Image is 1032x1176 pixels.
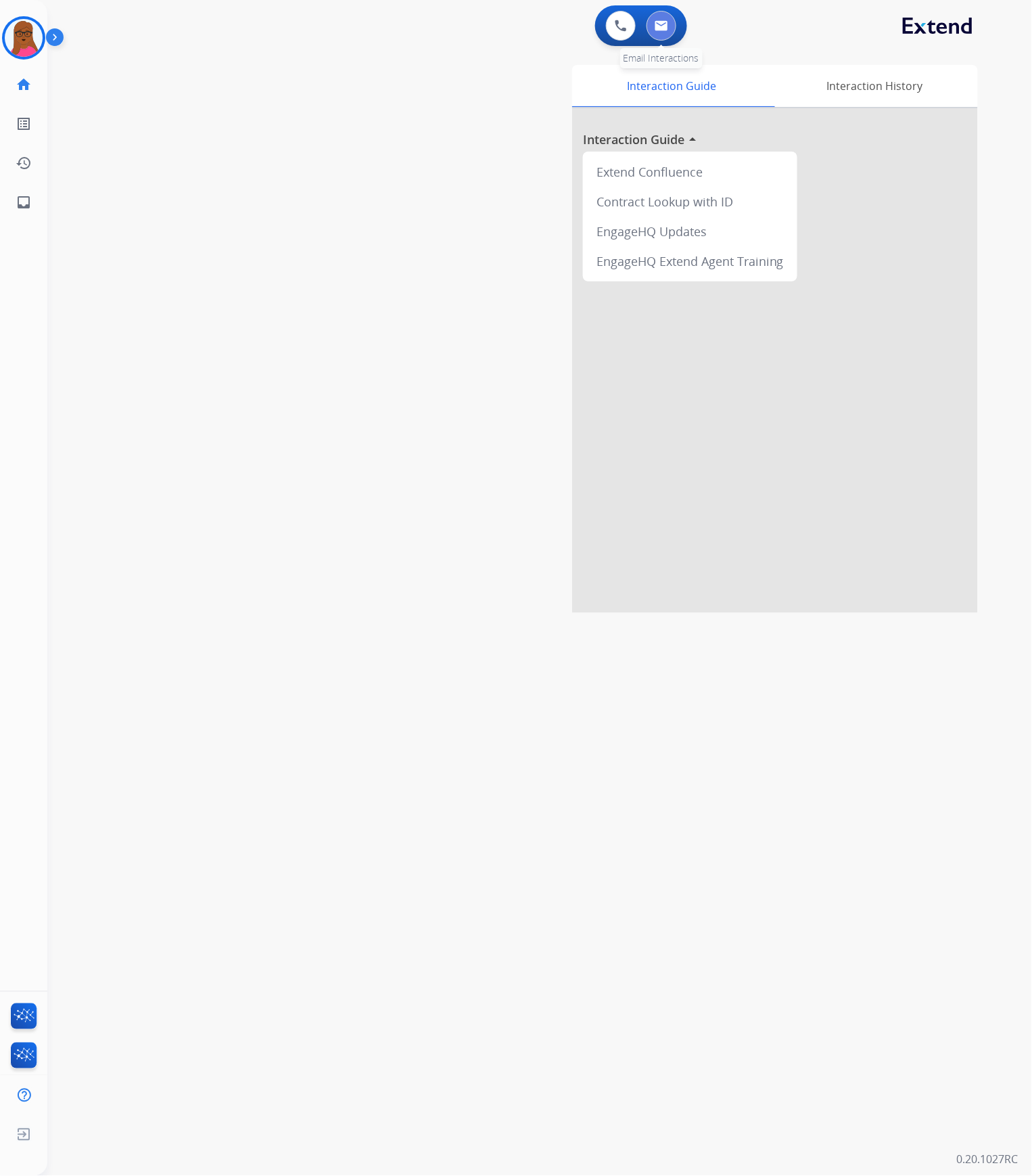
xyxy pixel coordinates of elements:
[5,19,43,57] img: avatar
[772,65,978,107] div: Interaction History
[957,1152,1018,1168] p: 0.20.1027RC
[16,116,32,132] mat-icon: list_alt
[588,246,792,276] div: EngageHQ Extend Agent Training
[572,65,772,107] div: Interaction Guide
[16,194,32,210] mat-icon: inbox
[16,76,32,93] mat-icon: home
[588,157,792,187] div: Extend Confluence
[624,51,699,64] span: Email Interactions
[588,187,792,217] div: Contract Lookup with ID
[588,217,792,246] div: EngageHQ Updates
[16,155,32,171] mat-icon: history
